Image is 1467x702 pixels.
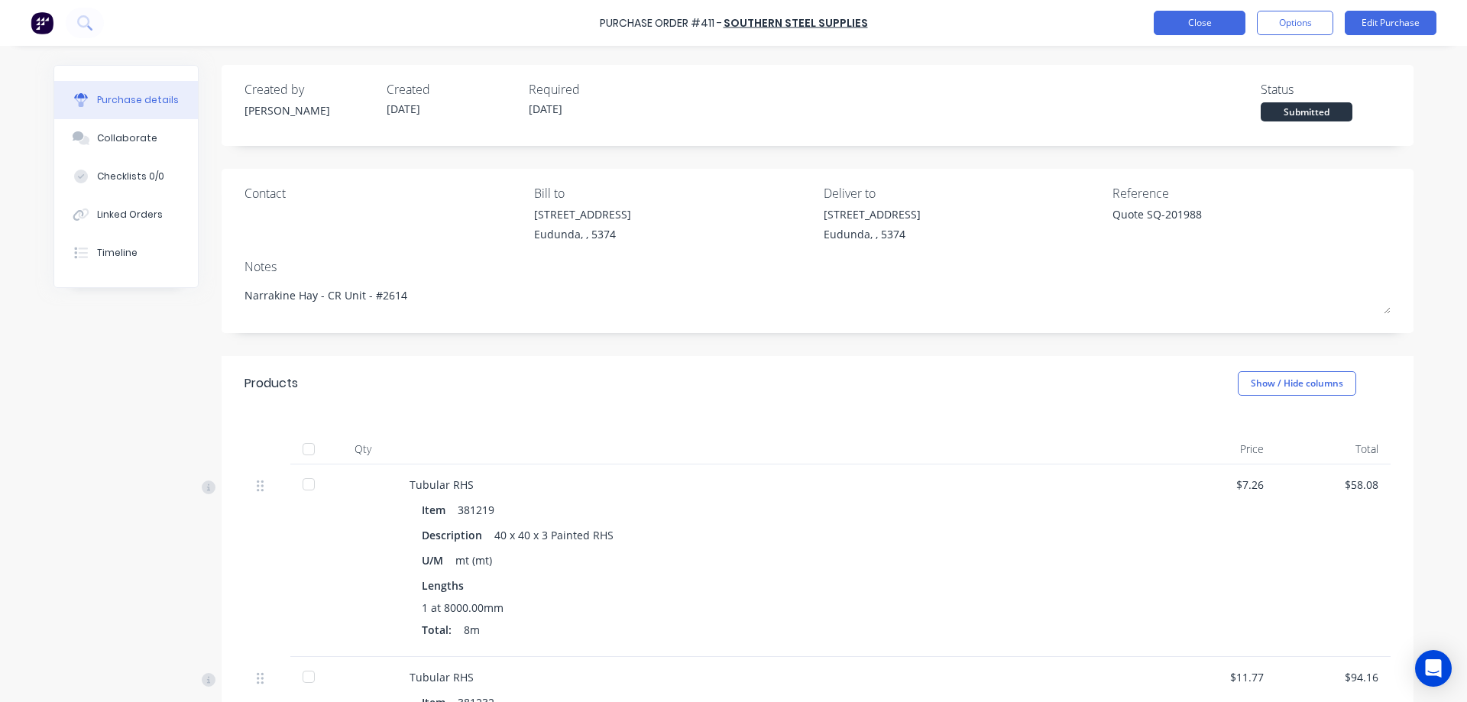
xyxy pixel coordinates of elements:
[724,15,868,31] a: Southern Steel Supplies
[824,226,921,242] div: Eudunda, , 5374
[244,280,1391,314] textarea: Narrakine Hay - CR Unit - #2614
[422,577,464,594] span: Lengths
[244,374,298,393] div: Products
[1112,184,1391,202] div: Reference
[529,80,659,99] div: Required
[1174,669,1264,685] div: $11.77
[1238,371,1356,396] button: Show / Hide columns
[244,80,374,99] div: Created by
[1288,477,1378,493] div: $58.08
[97,93,179,107] div: Purchase details
[97,246,138,260] div: Timeline
[455,549,492,571] div: mt (mt)
[244,102,374,118] div: [PERSON_NAME]
[1174,477,1264,493] div: $7.26
[1154,11,1245,35] button: Close
[54,81,198,119] button: Purchase details
[1257,11,1333,35] button: Options
[54,196,198,234] button: Linked Orders
[422,549,455,571] div: U/M
[1288,669,1378,685] div: $94.16
[534,226,631,242] div: Eudunda, , 5374
[1415,650,1452,687] div: Open Intercom Messenger
[422,499,458,521] div: Item
[422,622,452,638] span: Total:
[97,170,164,183] div: Checklists 0/0
[244,257,1391,276] div: Notes
[97,131,157,145] div: Collaborate
[244,184,523,202] div: Contact
[1112,206,1303,241] textarea: Quote SQ-201988
[54,234,198,272] button: Timeline
[600,15,722,31] div: Purchase Order #411 -
[410,669,1149,685] div: Tubular RHS
[329,434,397,464] div: Qty
[97,208,163,222] div: Linked Orders
[458,499,494,521] div: 381219
[422,600,504,616] span: 1 at 8000.00mm
[31,11,53,34] img: Factory
[410,477,1149,493] div: Tubular RHS
[422,524,494,546] div: Description
[54,119,198,157] button: Collaborate
[1261,80,1391,99] div: Status
[387,80,517,99] div: Created
[534,206,631,222] div: [STREET_ADDRESS]
[824,206,921,222] div: [STREET_ADDRESS]
[54,157,198,196] button: Checklists 0/0
[494,524,614,546] div: 40 x 40 x 3 Painted RHS
[1345,11,1436,35] button: Edit Purchase
[464,622,480,638] span: 8m
[1276,434,1391,464] div: Total
[1161,434,1276,464] div: Price
[534,184,812,202] div: Bill to
[824,184,1102,202] div: Deliver to
[1261,102,1352,121] div: Submitted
